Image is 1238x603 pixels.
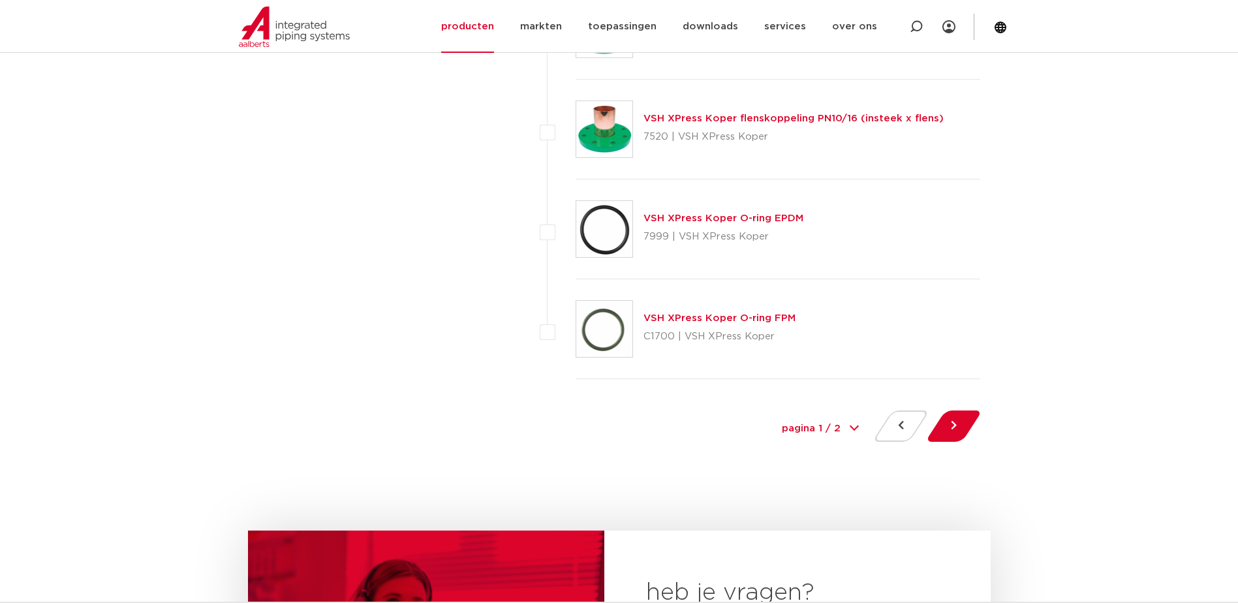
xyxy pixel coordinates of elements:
[643,326,796,347] p: C1700 | VSH XPress Koper
[643,226,803,247] p: 7999 | VSH XPress Koper
[576,101,632,157] img: Thumbnail for VSH XPress Koper flenskoppeling PN10/16 (insteek x flens)
[576,201,632,257] img: Thumbnail for VSH XPress Koper O-ring EPDM
[643,127,944,147] p: 7520 | VSH XPress Koper
[643,114,944,123] a: VSH XPress Koper flenskoppeling PN10/16 (insteek x flens)
[643,213,803,223] a: VSH XPress Koper O-ring EPDM
[576,301,632,357] img: Thumbnail for VSH XPress Koper O-ring FPM
[643,313,796,323] a: VSH XPress Koper O-ring FPM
